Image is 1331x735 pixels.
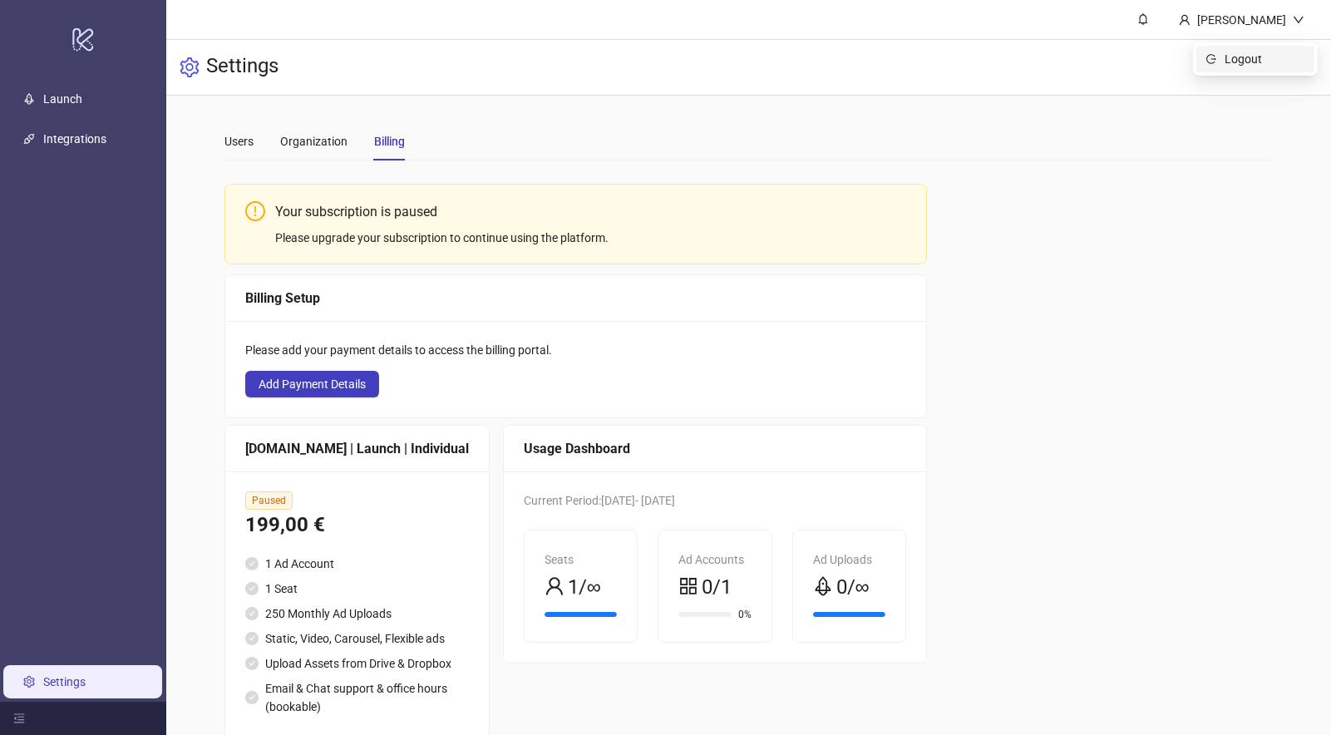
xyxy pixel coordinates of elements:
a: Settings [43,675,86,688]
span: logout [1206,54,1218,64]
span: check-circle [245,557,259,570]
div: Please add your payment details to access the billing portal. [245,341,906,359]
a: Launch [43,92,82,106]
span: Logout [1225,50,1304,68]
span: bell [1137,13,1149,25]
li: Upload Assets from Drive & Dropbox [245,654,469,673]
span: check-circle [245,657,259,670]
div: 199,00 € [245,510,469,541]
div: Organization [280,132,348,150]
div: Ad Uploads [813,550,885,569]
span: exclamation-circle [245,201,265,221]
div: Ad Accounts [678,550,751,569]
li: 1 Ad Account [245,555,469,573]
span: appstore [678,576,698,596]
span: check-circle [245,691,259,704]
div: Users [224,132,254,150]
a: Integrations [43,132,106,146]
span: 0/1 [702,572,732,604]
span: user [545,576,564,596]
div: Billing [374,132,405,150]
div: Please upgrade your subscription to continue using the platform. [275,229,906,247]
span: 0/∞ [836,572,870,604]
span: down [1293,14,1304,26]
li: Static, Video, Carousel, Flexible ads [245,629,469,648]
button: Add Payment Details [245,371,379,397]
span: check-circle [245,582,259,595]
span: user [1179,14,1191,26]
div: Usage Dashboard [524,438,906,459]
div: Billing Setup [245,288,906,308]
li: Email & Chat support & office hours (bookable) [245,679,469,716]
span: Add Payment Details [259,377,366,391]
div: [PERSON_NAME] [1191,11,1293,29]
div: Your subscription is paused [275,201,906,222]
span: menu-fold [13,713,25,724]
span: Paused [245,491,293,510]
h3: Settings [206,53,279,81]
span: setting [180,57,200,77]
div: [DOMAIN_NAME] | Launch | Individual [245,438,469,459]
span: check-circle [245,607,259,620]
span: rocket [813,576,833,596]
span: 1/∞ [568,572,601,604]
div: Seats [545,550,617,569]
li: 1 Seat [245,580,469,598]
span: check-circle [245,632,259,645]
span: 0% [738,609,752,619]
span: Current Period: [DATE] - [DATE] [524,494,675,507]
li: 250 Monthly Ad Uploads [245,604,469,623]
